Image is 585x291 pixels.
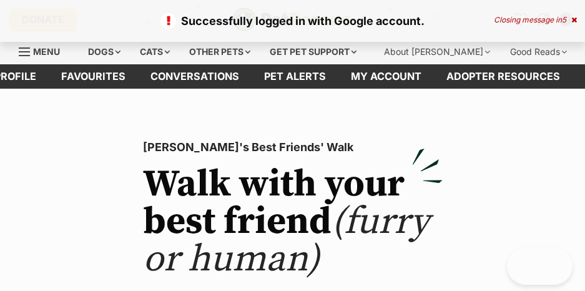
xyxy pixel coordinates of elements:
[338,64,434,89] a: My account
[261,39,365,64] div: Get pet support
[19,39,69,62] a: Menu
[143,166,443,279] h2: Walk with your best friend
[143,139,443,156] p: [PERSON_NAME]'s Best Friends' Walk
[138,64,252,89] a: conversations
[143,199,430,283] span: (furry or human)
[180,39,259,64] div: Other pets
[33,46,60,57] span: Menu
[375,39,499,64] div: About [PERSON_NAME]
[49,64,138,89] a: Favourites
[434,64,573,89] a: Adopter resources
[501,39,576,64] div: Good Reads
[507,247,573,285] iframe: Help Scout Beacon - Open
[252,64,338,89] a: Pet alerts
[79,39,129,64] div: Dogs
[131,39,179,64] div: Cats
